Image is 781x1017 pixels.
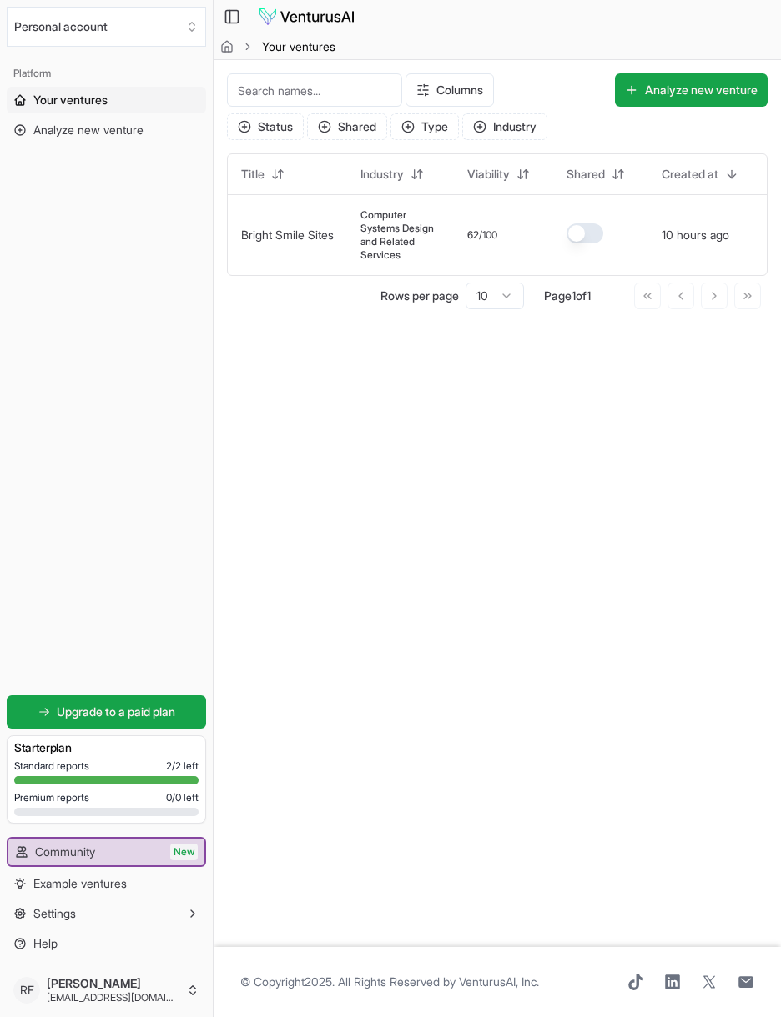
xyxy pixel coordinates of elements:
[390,113,459,140] button: Type
[7,870,206,897] a: Example ventures
[47,976,179,991] span: [PERSON_NAME]
[33,875,127,892] span: Example ventures
[166,791,199,804] span: 0 / 0 left
[7,87,206,113] a: Your ventures
[462,113,547,140] button: Industry
[479,228,497,242] span: /100
[166,759,199,773] span: 2 / 2 left
[7,900,206,927] button: Settings
[14,759,89,773] span: Standard reports
[33,935,58,952] span: Help
[406,73,494,107] button: Columns
[240,974,539,990] span: © Copyright 2025 . All Rights Reserved by .
[360,166,404,183] span: Industry
[7,117,206,143] a: Analyze new venture
[258,7,355,27] img: logo
[262,38,335,55] span: Your ventures
[615,73,768,107] button: Analyze new venture
[231,161,295,188] button: Title
[7,7,206,47] button: Select an organization
[47,991,179,1004] span: [EMAIL_ADDRESS][DOMAIN_NAME]
[33,122,144,138] span: Analyze new venture
[7,695,206,729] a: Upgrade to a paid plan
[350,161,434,188] button: Industry
[241,166,265,183] span: Title
[170,844,198,860] span: New
[457,161,540,188] button: Viability
[360,208,441,262] span: Computer Systems Design and Related Services
[227,113,304,140] button: Status
[13,977,40,1004] span: RF
[35,844,95,860] span: Community
[544,288,572,303] span: Page
[380,288,459,304] p: Rows per page
[459,974,537,989] a: VenturusAI, Inc
[467,228,479,242] span: 62
[7,60,206,87] div: Platform
[7,930,206,957] a: Help
[7,970,206,1010] button: RF[PERSON_NAME][EMAIL_ADDRESS][DOMAIN_NAME]
[652,161,748,188] button: Created at
[220,38,335,55] nav: breadcrumb
[557,161,635,188] button: Shared
[241,228,334,242] a: Bright Smile Sites
[227,73,402,107] input: Search names...
[33,905,76,922] span: Settings
[587,288,591,303] span: 1
[33,92,108,108] span: Your ventures
[572,288,576,303] span: 1
[14,791,89,804] span: Premium reports
[14,739,199,756] h3: Starter plan
[241,227,334,243] button: Bright Smile Sites
[467,166,510,183] span: Viability
[307,113,387,140] button: Shared
[8,839,204,865] a: CommunityNew
[57,704,175,720] span: Upgrade to a paid plan
[567,166,605,183] span: Shared
[662,166,718,183] span: Created at
[576,288,587,303] span: of
[662,227,729,243] button: 10 hours ago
